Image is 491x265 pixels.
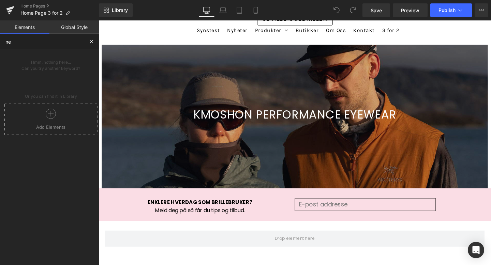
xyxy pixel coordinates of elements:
[49,20,99,34] a: Global Style
[198,3,215,17] a: Desktop
[215,3,231,17] a: Laptop
[7,196,206,204] p: Meld deg på så får du tips og tilbud.
[51,187,162,195] strong: ENKLERE HVERDAG SOM BRILLEBRUKER?
[231,3,248,17] a: Tablet
[468,242,484,258] div: Open Intercom Messenger
[3,49,99,137] div: Hmm, nothing here... Can you try another keyword?
[100,90,313,107] span: KMOSHON PERFORMANCE EYEWEAR
[330,3,343,17] button: Undo
[438,7,456,13] span: Publish
[20,3,99,9] a: Home Pages
[206,187,355,200] input: E-post addresse
[430,3,472,17] button: Publish
[248,3,264,17] a: Mobile
[346,3,360,17] button: Redo
[94,91,318,106] a: KMOSHON PERFORMANCE EYEWEAR
[475,3,488,17] button: More
[112,7,128,13] span: Library
[401,7,419,14] span: Preview
[20,10,63,16] span: Home Page 3 for 2
[99,3,133,17] a: New Library
[3,93,99,99] p: Or you can find it in Library
[6,124,96,130] span: Add Elements
[393,3,428,17] a: Preview
[371,7,382,14] span: Save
